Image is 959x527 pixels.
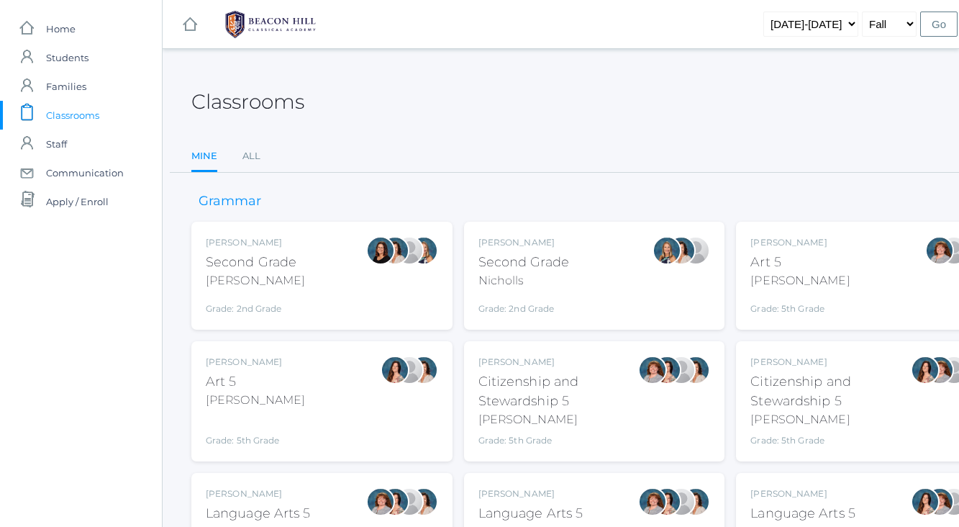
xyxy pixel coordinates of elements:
div: Sarah Bence [638,356,667,384]
div: Courtney Nicholls [653,236,681,265]
input: Go [920,12,958,37]
div: Nicholls [478,272,569,289]
div: Cari Burke [409,487,438,516]
div: Cari Burke [681,487,710,516]
div: Sarah Bence [925,356,954,384]
span: Home [46,14,76,43]
div: Rebecca Salazar [653,356,681,384]
div: Language Arts 5 [206,504,311,523]
div: Second Grade [206,253,305,272]
div: Westen Taylor [667,356,696,384]
div: [PERSON_NAME] [206,236,305,249]
div: Rebecca Salazar [653,487,681,516]
div: Grade: 5th Grade [206,415,305,447]
div: Grade: 2nd Grade [478,295,569,315]
img: 1_BHCALogos-05.png [217,6,324,42]
div: Sarah Bence [925,487,954,516]
div: Citizenship and Stewardship 5 [478,372,639,411]
div: [PERSON_NAME] [750,236,850,249]
div: Sarah Bence [638,487,667,516]
div: [PERSON_NAME] [478,236,569,249]
div: [PERSON_NAME] [206,356,305,369]
div: Rebecca Salazar [381,356,409,384]
a: Mine [191,142,217,173]
div: Grade: 5th Grade [750,434,911,447]
div: [PERSON_NAME] [478,356,639,369]
div: Cari Burke [409,356,438,384]
div: Citizenship and Stewardship 5 [750,372,911,411]
div: [PERSON_NAME] [750,356,911,369]
div: Emily Balli [366,236,395,265]
div: [PERSON_NAME] [478,487,583,500]
div: Language Arts 5 [478,504,583,523]
a: All [242,142,260,171]
div: [PERSON_NAME] [750,487,855,500]
div: [PERSON_NAME] [206,487,311,500]
span: Staff [46,130,67,158]
div: Second Grade [478,253,569,272]
div: Grade: 5th Grade [478,434,639,447]
div: Cari Burke [667,236,696,265]
span: Classrooms [46,101,99,130]
div: [PERSON_NAME] [206,392,305,409]
div: Cari Burke [381,236,409,265]
span: Families [46,72,86,101]
div: [PERSON_NAME] [750,411,911,428]
span: Students [46,43,88,72]
div: [PERSON_NAME] [478,411,639,428]
span: Communication [46,158,124,187]
div: Sarah Bence [366,487,395,516]
div: Language Arts 5 [750,504,855,523]
h2: Classrooms [191,91,304,113]
div: Courtney Nicholls [409,236,438,265]
div: Westen Taylor [395,487,424,516]
div: Rebecca Salazar [911,487,940,516]
div: Rebecca Salazar [911,356,940,384]
div: Cari Burke [681,356,710,384]
div: [PERSON_NAME] [206,272,305,289]
div: Carolyn Sugimoto [395,356,424,384]
div: Art 5 [750,253,850,272]
div: Sarah Bence [925,236,954,265]
div: Art 5 [206,372,305,392]
span: Apply / Enroll [46,187,109,216]
div: Grade: 2nd Grade [206,295,305,315]
div: Sarah Armstrong [395,236,424,265]
div: Grade: 5th Grade [750,295,850,315]
div: Westen Taylor [667,487,696,516]
div: Sarah Armstrong [681,236,710,265]
h3: Grammar [191,194,268,209]
div: Rebecca Salazar [381,487,409,516]
div: [PERSON_NAME] [750,272,850,289]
